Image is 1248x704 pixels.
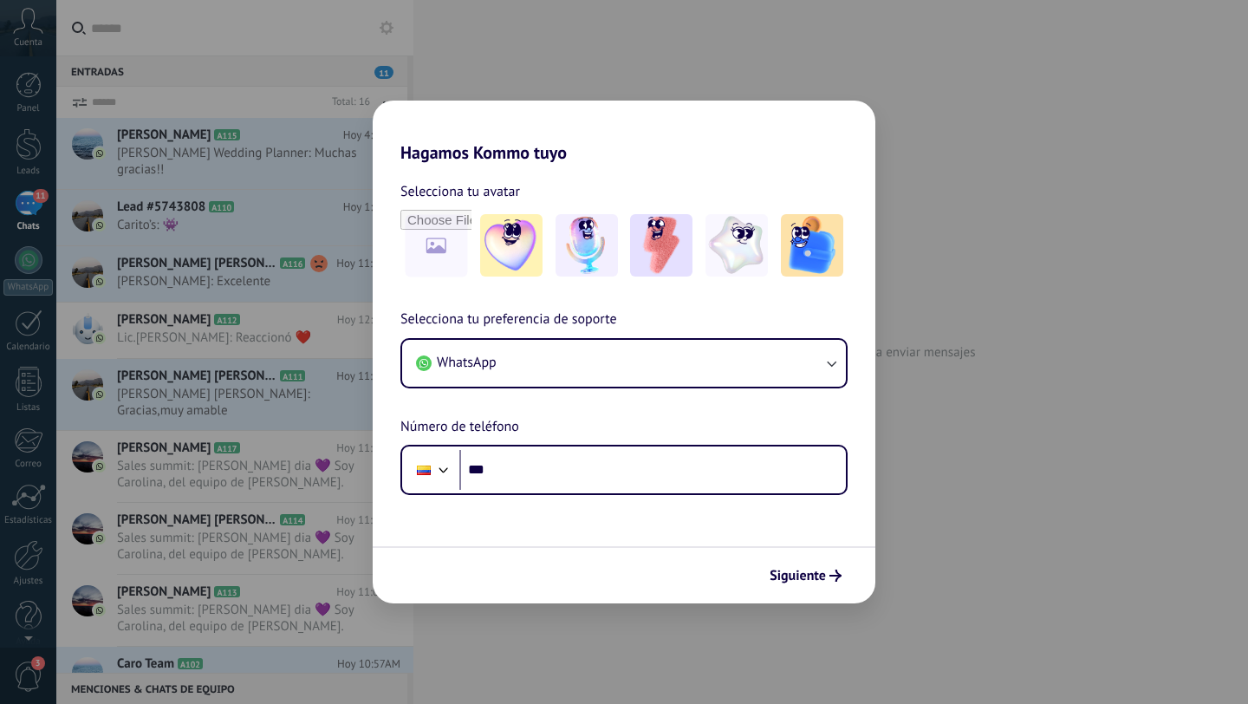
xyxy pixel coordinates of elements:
span: Siguiente [770,570,826,582]
span: Selecciona tu preferencia de soporte [400,309,617,331]
span: Selecciona tu avatar [400,180,520,203]
img: -5.jpeg [781,214,843,277]
button: Siguiente [762,561,849,590]
img: -1.jpeg [480,214,543,277]
img: -3.jpeg [630,214,692,277]
h2: Hagamos Kommo tuyo [373,101,875,163]
img: -4.jpeg [705,214,768,277]
span: Número de teléfono [400,416,519,439]
div: Colombia: + 57 [407,452,440,488]
span: WhatsApp [437,354,497,371]
button: WhatsApp [402,340,846,387]
img: -2.jpeg [556,214,618,277]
